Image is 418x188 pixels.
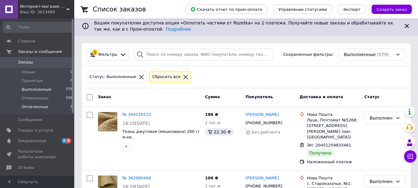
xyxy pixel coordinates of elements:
[20,4,67,9] span: Интернет-магазин FULL SET
[93,6,146,13] h1: Список заказов
[18,149,57,160] span: Показатели работы компании
[205,94,220,99] span: Сумма
[98,112,118,132] a: Фото товару
[123,176,151,180] a: № 362980498
[98,94,111,99] span: Заказ
[307,143,351,147] span: ЭН: 20451259833461
[123,129,199,140] a: Ткань джутовая (мешковина) 200 г/м.кв.
[66,87,72,92] span: 579
[246,94,273,99] span: Покупатель
[338,5,365,14] button: Экспорт
[94,20,393,32] span: Вашим покупателям доступна опция «Оплатить частями от Rozetka» на 2 платежа. Получайте новые зака...
[22,69,35,75] span: Новые
[70,78,72,84] span: 0
[18,49,62,55] span: Заказы и сообщения
[205,176,218,180] span: 106 ₴
[377,52,389,57] span: (579)
[92,50,98,55] div: 1
[98,112,117,131] img: Фото товару
[66,138,71,143] span: 9
[246,175,279,181] a: [PERSON_NAME]
[166,27,191,32] a: Подробнее
[369,115,393,121] div: Выполнен
[365,7,412,11] a: Создать заказ
[18,138,46,144] span: Уведомления
[98,52,118,58] span: Фильтры
[364,94,380,99] span: Статус
[22,78,43,84] span: Принятые
[274,5,332,14] button: Управление статусами
[88,74,137,80] div: Статус: Выполненные
[404,150,416,163] button: Чат с покупателем
[70,104,72,110] span: 1
[185,5,267,14] button: Скачать отчет по пром-оплате
[22,95,49,101] span: Отмененные
[22,87,51,92] span: Выполненные
[307,149,334,157] div: Получено
[283,52,334,58] span: Сохраненные фильтры:
[22,104,48,110] span: Оплаченные
[372,5,412,14] button: Создать заказ
[299,94,343,99] span: Доставка и оплата
[252,130,280,134] span: Без рейтинга
[307,117,359,140] div: Луцк, Почтомат №5268: [STREET_ADDRESS][PERSON_NAME] (маг. [GEOGRAPHIC_DATA])
[244,119,284,127] div: [PHONE_NUMBER]
[151,74,182,80] div: Сбросить все
[66,95,72,101] span: 158
[20,9,74,15] div: Ваш ID: 3613485
[205,128,233,136] div: 22.30 ₴
[369,178,393,185] div: Выполнен
[246,112,279,118] a: [PERSON_NAME]
[123,121,150,126] span: 18:10[DATE]
[344,51,376,58] span: Выполненные
[18,38,35,44] span: Главная
[205,112,218,117] span: 186 ₴
[377,7,407,12] span: Создать заказ
[307,112,359,117] div: Нова Пошта
[18,128,53,133] span: Товары и услуги
[278,7,327,12] span: Управление статусами
[134,49,273,61] input: Поиск по номеру заказа, ФИО покупателя, номеру телефона, Email, номеру накладной
[18,165,34,170] span: Отзывы
[70,69,72,75] span: 0
[3,22,73,33] input: Поиск
[190,7,262,12] span: Скачать отчет по пром-оплате
[62,138,67,143] span: 5
[205,120,221,125] span: 2 пог.м
[307,159,359,165] div: Наложенный платеж
[18,117,42,123] span: Сообщения
[307,175,359,181] div: Нова Пошта
[123,112,151,117] a: № 364226515
[343,7,360,12] span: Экспорт
[18,59,33,65] span: Заказы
